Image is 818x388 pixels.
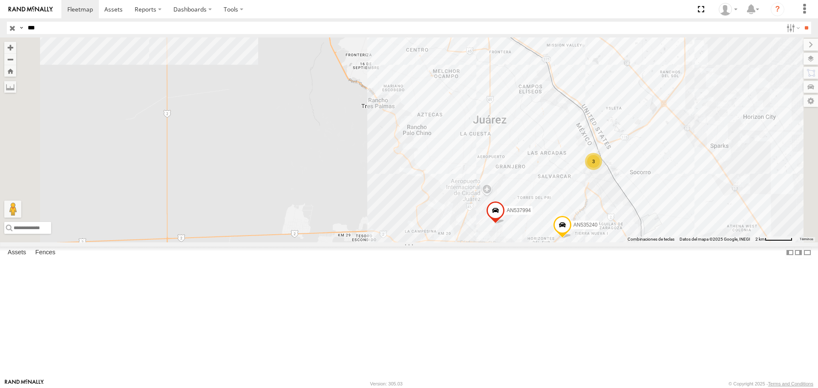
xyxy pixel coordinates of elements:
label: Fences [31,247,60,259]
button: Zoom Home [4,65,16,77]
div: carolina herrera [716,3,740,16]
span: AN537994 [507,208,531,214]
a: Terms and Conditions [768,381,813,386]
label: Measure [4,81,16,93]
span: 2 km [755,237,765,241]
label: Hide Summary Table [803,247,812,259]
button: Arrastra al hombrecito al mapa para abrir Street View [4,201,21,218]
a: Términos [800,237,813,241]
i: ? [771,3,784,16]
span: AN535240 [573,222,598,228]
img: rand-logo.svg [9,6,53,12]
label: Dock Summary Table to the Left [786,247,794,259]
button: Zoom out [4,53,16,65]
label: Assets [3,247,30,259]
label: Search Query [18,22,25,34]
label: Dock Summary Table to the Right [794,247,803,259]
div: 3 [585,153,602,170]
button: Zoom in [4,42,16,53]
a: Visit our Website [5,379,44,388]
label: Search Filter Options [783,22,801,34]
div: Version: 305.03 [370,381,403,386]
button: Combinaciones de teclas [628,236,674,242]
label: Map Settings [804,95,818,107]
div: © Copyright 2025 - [729,381,813,386]
button: Escala del mapa: 2 km por 61 píxeles [753,236,795,242]
span: Datos del mapa ©2025 Google, INEGI [680,237,750,241]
